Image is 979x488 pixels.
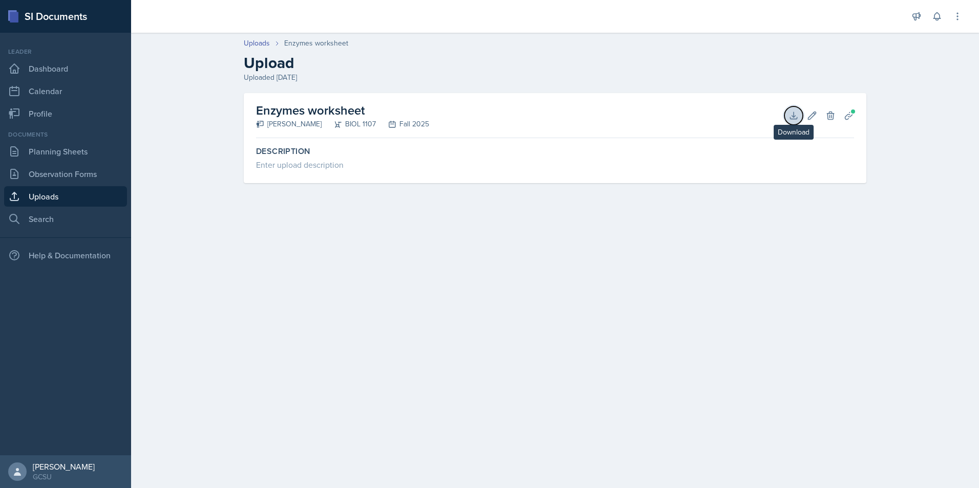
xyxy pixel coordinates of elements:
div: Enzymes worksheet [284,38,348,49]
a: Uploads [244,38,270,49]
div: Help & Documentation [4,245,127,265]
div: Documents [4,130,127,139]
a: Search [4,209,127,229]
button: Download [784,106,803,125]
h2: Enzymes worksheet [256,101,429,120]
label: Description [256,146,854,157]
div: [PERSON_NAME] [256,119,322,129]
a: Planning Sheets [4,141,127,162]
div: Enter upload description [256,159,854,171]
div: Leader [4,47,127,56]
div: [PERSON_NAME] [33,461,95,472]
a: Profile [4,103,127,124]
a: Calendar [4,81,127,101]
div: BIOL 1107 [322,119,376,129]
div: Fall 2025 [376,119,429,129]
a: Observation Forms [4,164,127,184]
div: GCSU [33,472,95,482]
a: Uploads [4,186,127,207]
h2: Upload [244,54,866,72]
div: Uploaded [DATE] [244,72,866,83]
a: Dashboard [4,58,127,79]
